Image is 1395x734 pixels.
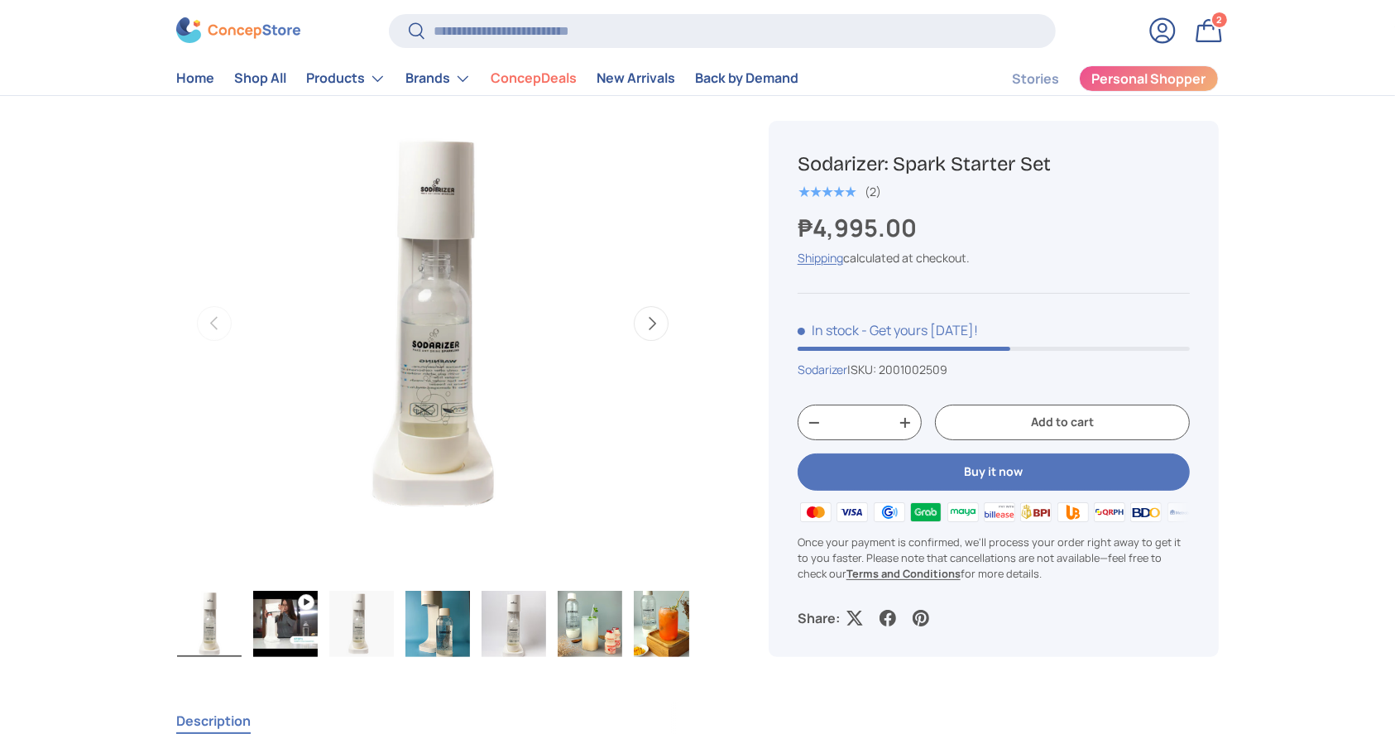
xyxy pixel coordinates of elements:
span: ★★★★★ [798,184,856,200]
img: Sodarizer: Spark Starter Set [482,591,546,657]
a: Stories [1012,63,1059,95]
button: Buy it now [798,453,1190,491]
img: Sodarizer: Spark Starter Set [177,591,242,657]
a: Terms and Conditions [846,566,961,581]
img: Sodarizer: Spark Starter Set [558,591,622,657]
nav: Primary [176,62,798,95]
a: Shop All [234,63,286,95]
img: gcash [871,499,908,524]
span: In stock [798,321,859,339]
a: Home [176,63,214,95]
a: Back by Demand [695,63,798,95]
span: Personal Shopper [1092,73,1206,86]
a: Sodarizer [798,362,847,377]
img: maya [944,499,980,524]
img: grabpay [908,499,944,524]
media-gallery: Gallery Viewer [176,67,689,662]
h1: Sodarizer: Spark Starter Set [798,151,1190,177]
p: Share: [798,608,840,628]
span: 2 [1217,14,1223,26]
div: (2) [865,185,881,198]
button: Add to cart [935,405,1190,441]
img: bpi [1018,499,1054,524]
img: Sodarizer: Spark Starter Set [405,591,470,657]
div: 5.0 out of 5.0 stars [798,185,856,199]
a: Shipping [798,250,843,266]
img: ubp [1054,499,1091,524]
img: qrph [1091,499,1128,524]
p: Once your payment is confirmed, we'll process your order right away to get it to you faster. Plea... [798,535,1190,583]
div: calculated at checkout. [798,249,1190,266]
a: 5.0 out of 5.0 stars (2) [798,181,881,199]
img: visa [834,499,870,524]
nav: Secondary [972,62,1219,95]
summary: Products [296,62,395,95]
img: Sodarizer: Spark Starter Set [634,591,698,657]
span: 2001002509 [879,362,947,377]
summary: Brands [395,62,481,95]
span: | [847,362,947,377]
span: SKU: [851,362,876,377]
a: Personal Shopper [1079,65,1219,92]
img: billease [981,499,1018,524]
img: metrobank [1165,499,1201,524]
a: New Arrivals [597,63,675,95]
p: - Get yours [DATE]! [861,321,978,339]
a: ConcepDeals [491,63,577,95]
img: master [798,499,834,524]
strong: ₱4,995.00 [798,211,921,244]
img: Sodarizer: Spark Starter Set [253,591,318,657]
img: Sodarizer: Spark Starter Set [329,591,394,657]
img: ConcepStore [176,18,300,44]
img: bdo [1128,499,1164,524]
